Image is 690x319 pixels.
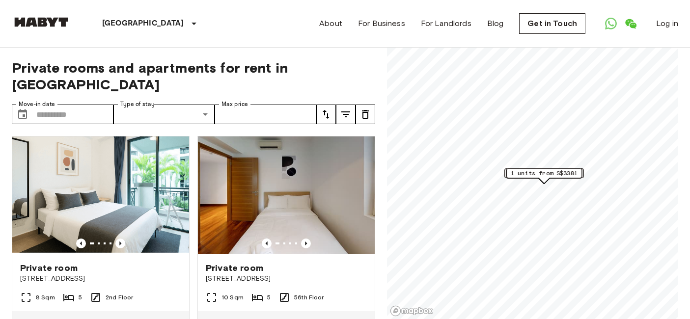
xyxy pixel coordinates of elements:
span: 1 units from S$3381 [511,169,578,178]
img: Habyt [12,17,71,27]
span: Private room [20,262,78,274]
a: Open WeChat [621,14,640,33]
a: Get in Touch [519,13,585,34]
div: Map marker [506,168,582,184]
img: Marketing picture of unit SG-01-083-001-005 [12,136,189,254]
a: Log in [656,18,678,29]
span: 8 Sqm [36,293,55,302]
span: 10 Sqm [221,293,244,302]
p: [GEOGRAPHIC_DATA] [102,18,184,29]
button: Previous image [115,239,125,248]
button: tune [316,105,336,124]
span: Private room [206,262,263,274]
span: 5 [267,293,271,302]
span: 56th Floor [294,293,324,302]
button: Previous image [76,239,86,248]
label: Max price [221,100,248,108]
a: About [319,18,342,29]
img: Marketing picture of unit SG-01-072-003-03 [198,136,375,254]
span: Private rooms and apartments for rent in [GEOGRAPHIC_DATA] [12,59,375,93]
span: 2nd Floor [106,293,133,302]
span: 5 [79,293,82,302]
button: Choose date [13,105,32,124]
button: tune [336,105,356,124]
span: [STREET_ADDRESS] [206,274,367,284]
button: Previous image [262,239,272,248]
span: [STREET_ADDRESS] [20,274,181,284]
div: Map marker [506,168,581,184]
a: Mapbox logo [390,305,433,317]
a: For Landlords [421,18,471,29]
a: For Business [358,18,405,29]
label: Move-in date [19,100,55,108]
button: Previous image [301,239,311,248]
button: tune [356,105,375,124]
a: Open WhatsApp [601,14,621,33]
label: Type of stay [120,100,155,108]
div: Map marker [504,168,583,184]
a: Blog [487,18,504,29]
